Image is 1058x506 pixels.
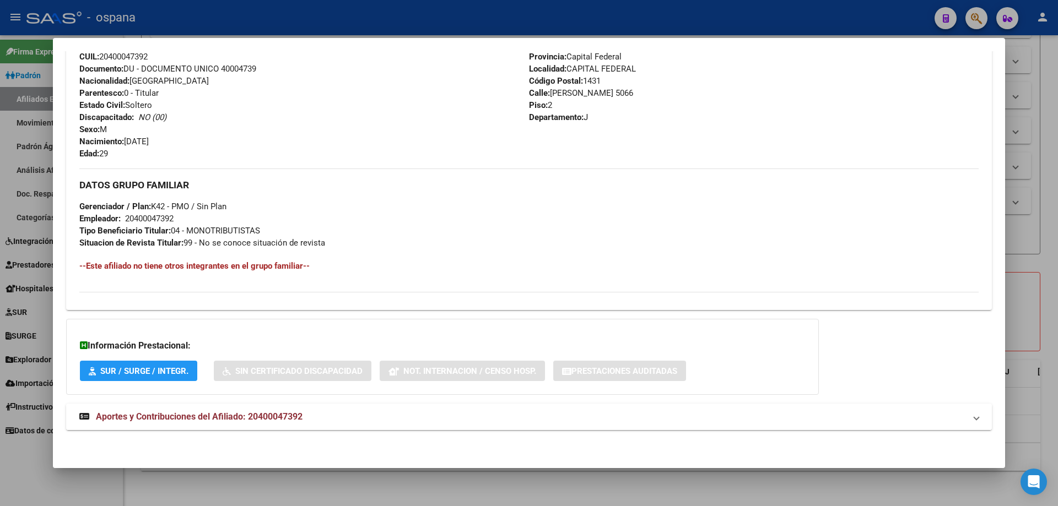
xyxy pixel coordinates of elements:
[79,100,152,110] span: Soltero
[79,149,99,159] strong: Edad:
[79,124,100,134] strong: Sexo:
[79,226,171,236] strong: Tipo Beneficiario Titular:
[79,179,979,191] h3: DATOS GRUPO FAMILIAR
[79,88,159,98] span: 0 - Titular
[529,64,566,74] strong: Localidad:
[529,64,636,74] span: CAPITAL FEDERAL
[529,76,601,86] span: 1431
[79,238,183,248] strong: Situacion de Revista Titular:
[66,404,992,430] mat-expansion-panel-header: Aportes y Contribuciones del Afiliado: 20400047392
[79,88,124,98] strong: Parentesco:
[79,52,148,62] span: 20400047392
[79,64,256,74] span: DU - DOCUMENTO UNICO 40004739
[79,124,107,134] span: M
[138,112,166,122] i: NO (00)
[1021,469,1047,495] div: Open Intercom Messenger
[529,100,548,110] strong: Piso:
[529,88,550,98] strong: Calle:
[79,137,149,146] span: [DATE]
[214,361,371,381] button: Sin Certificado Discapacidad
[79,226,260,236] span: 04 - MONOTRIBUTISTAS
[403,366,536,376] span: Not. Internacion / Censo Hosp.
[79,238,325,248] span: 99 - No se conoce situación de revista
[79,64,123,74] strong: Documento:
[529,76,583,86] strong: Código Postal:
[125,213,174,225] div: 20400047392
[79,112,134,122] strong: Discapacitado:
[79,202,226,211] span: K42 - PMO / Sin Plan
[529,112,584,122] strong: Departamento:
[79,214,121,224] strong: Empleador:
[380,361,545,381] button: Not. Internacion / Censo Hosp.
[529,88,633,98] span: [PERSON_NAME] 5066
[553,361,686,381] button: Prestaciones Auditadas
[79,76,129,86] strong: Nacionalidad:
[529,100,552,110] span: 2
[571,366,677,376] span: Prestaciones Auditadas
[96,411,303,422] span: Aportes y Contribuciones del Afiliado: 20400047392
[529,52,622,62] span: Capital Federal
[79,149,108,159] span: 29
[80,339,805,352] h3: Información Prestacional:
[79,202,151,211] strong: Gerenciador / Plan:
[79,52,99,62] strong: CUIL:
[79,137,124,146] strong: Nacimiento:
[79,260,979,272] h4: --Este afiliado no tiene otros integrantes en el grupo familiar--
[529,52,566,62] strong: Provincia:
[100,366,188,376] span: SUR / SURGE / INTEGR.
[529,112,588,122] span: J
[80,361,197,381] button: SUR / SURGE / INTEGR.
[235,366,363,376] span: Sin Certificado Discapacidad
[79,76,209,86] span: [GEOGRAPHIC_DATA]
[79,100,125,110] strong: Estado Civil:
